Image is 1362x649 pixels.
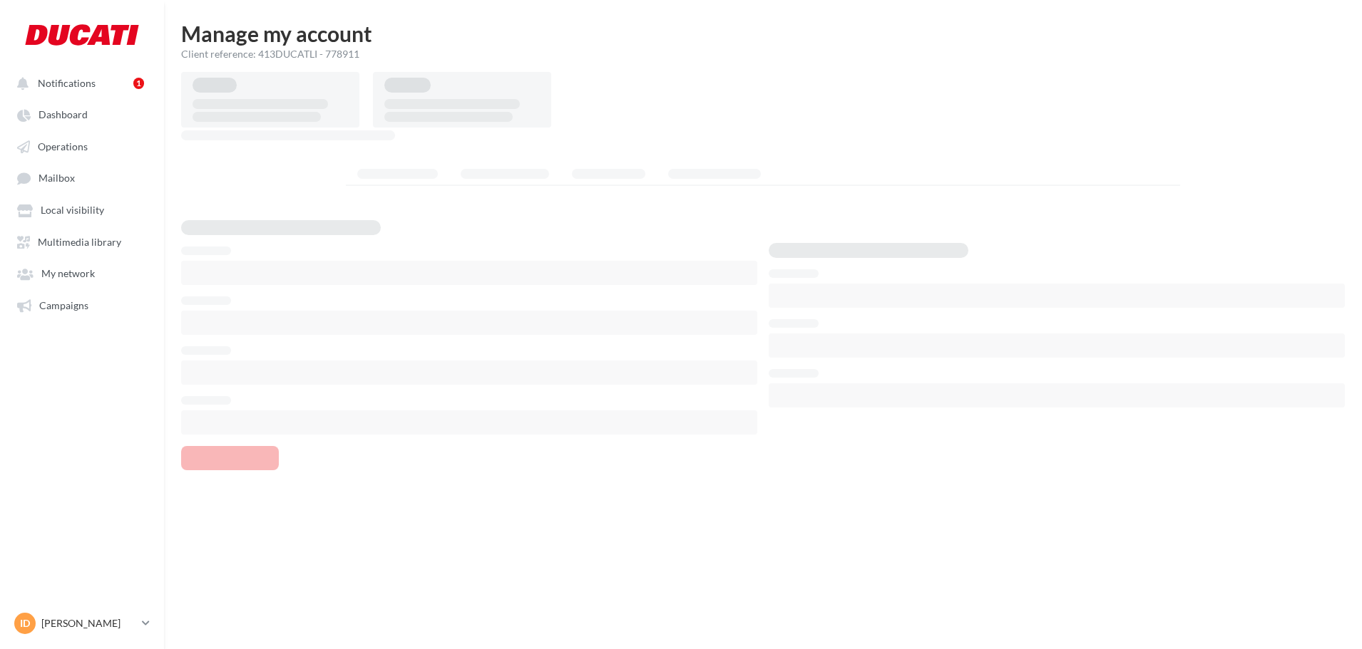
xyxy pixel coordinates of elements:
a: Multimedia library [9,229,155,254]
button: Notifications 1 [9,70,150,95]
a: Campaigns [9,292,155,318]
p: [PERSON_NAME] [41,616,136,630]
a: Dashboard [9,101,155,127]
span: ID [20,616,30,630]
a: ID [PERSON_NAME] [11,610,153,637]
span: Notifications [38,77,96,89]
span: Dashboard [39,109,88,121]
a: Mailbox [9,165,155,191]
span: Local visibility [41,204,104,217]
span: Campaigns [39,299,88,311]
h1: Manage my account [181,23,1345,44]
a: Local visibility [9,197,155,222]
div: 1 [133,78,144,89]
a: My network [9,260,155,286]
a: Operations [9,133,155,159]
div: Client reference: 413DUCATLI - 778911 [181,47,1345,61]
span: Multimedia library [38,236,121,248]
span: My network [41,268,95,280]
span: Mailbox [39,172,75,185]
span: Operations [38,140,88,152]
